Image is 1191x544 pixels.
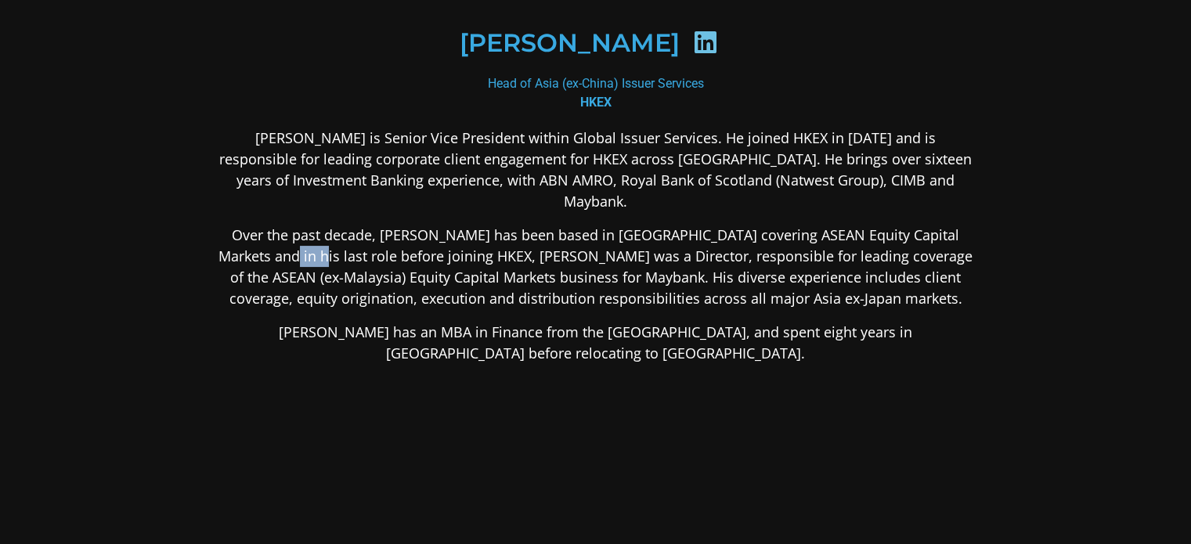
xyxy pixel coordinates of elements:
[215,128,976,212] p: [PERSON_NAME] is Senior Vice President within Global Issuer Services. He joined HKEX in [DATE] an...
[459,31,679,56] h2: [PERSON_NAME]
[215,225,976,309] p: Over the past decade, [PERSON_NAME] has been based in [GEOGRAPHIC_DATA] covering ASEAN Equity Cap...
[215,322,976,364] p: [PERSON_NAME] has an MBA in Finance from the [GEOGRAPHIC_DATA], and spent eight years in [GEOGRAP...
[580,95,612,110] b: HKEX
[215,74,976,112] div: Head of Asia (ex-China) Issuer Services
